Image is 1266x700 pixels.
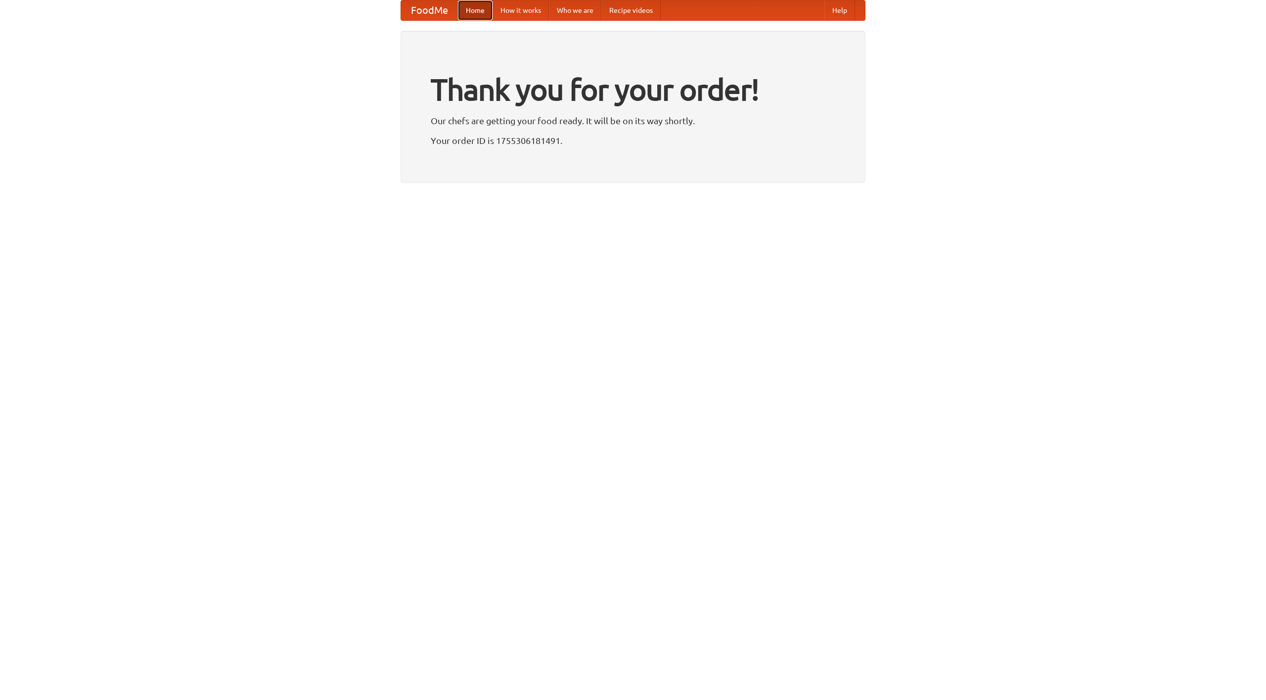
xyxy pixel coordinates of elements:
[601,0,661,20] a: Recipe videos
[401,0,458,20] a: FoodMe
[431,113,835,128] p: Our chefs are getting your food ready. It will be on its way shortly.
[458,0,493,20] a: Home
[549,0,601,20] a: Who we are
[431,66,835,113] h1: Thank you for your order!
[824,0,855,20] a: Help
[493,0,549,20] a: How it works
[431,133,835,148] p: Your order ID is 1755306181491.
